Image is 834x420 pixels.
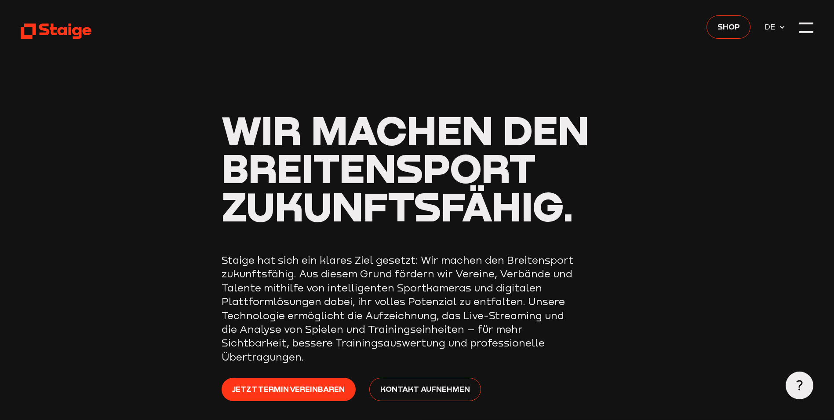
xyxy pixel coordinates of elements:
[222,106,589,230] span: Wir machen den Breitensport zukunftsfähig.
[707,15,750,39] a: Shop
[369,378,481,401] a: Kontakt aufnehmen
[222,378,356,401] a: Jetzt Termin vereinbaren
[765,21,779,33] span: DE
[380,383,470,395] span: Kontakt aufnehmen
[222,253,573,364] p: Staige hat sich ein klares Ziel gesetzt: Wir machen den Breitensport zukunftsfähig. Aus diesem Gr...
[717,20,740,33] span: Shop
[232,383,345,395] span: Jetzt Termin vereinbaren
